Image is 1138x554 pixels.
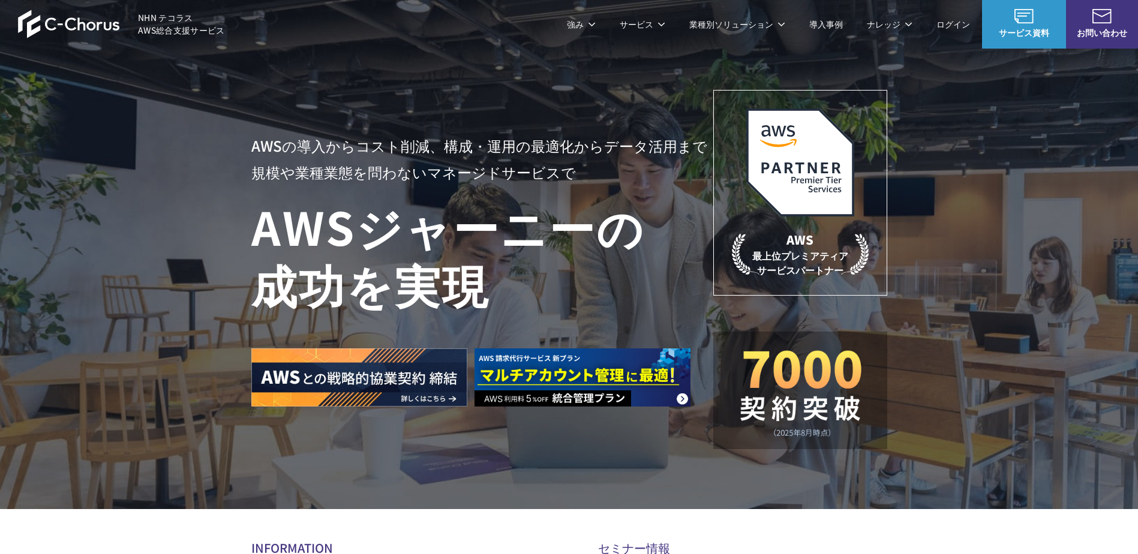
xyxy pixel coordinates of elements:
p: AWSの導入からコスト削減、 構成・運用の最適化からデータ活用まで 規模や業種業態を問わない マネージドサービスで [251,133,713,185]
img: AWSとの戦略的協業契約 締結 [251,348,467,407]
img: AWS総合支援サービス C-Chorus サービス資料 [1014,9,1034,23]
a: 導入事例 [809,18,843,31]
a: AWS総合支援サービス C-Chorus NHN テコラスAWS総合支援サービス [18,10,225,38]
span: サービス資料 [982,26,1066,39]
p: 業種別ソリューション [689,18,785,31]
p: 強み [567,18,596,31]
span: お問い合わせ [1066,26,1138,39]
img: AWSプレミアティアサービスパートナー [746,109,854,216]
a: ログイン [936,18,970,31]
img: 契約件数 [737,350,863,437]
em: AWS [786,231,813,248]
h1: AWS ジャーニーの 成功を実現 [251,197,713,312]
img: AWS請求代行サービス 統合管理プラン [475,348,690,407]
span: NHN テコラス AWS総合支援サービス [138,11,225,37]
img: お問い合わせ [1092,9,1112,23]
p: サービス [620,18,665,31]
p: 最上位プレミアティア サービスパートナー [732,231,869,277]
p: ナレッジ [867,18,912,31]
